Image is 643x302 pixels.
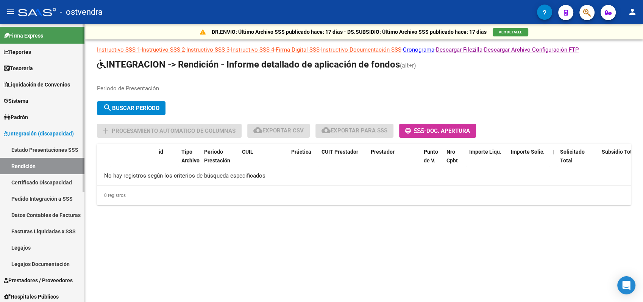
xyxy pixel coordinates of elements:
div: Open Intercom Messenger [617,276,635,294]
span: Práctica [291,149,311,155]
span: Firma Express [4,31,43,40]
datatable-header-cell: Prestador [368,144,421,177]
span: CUIT Prestador [321,149,358,155]
span: Importe Liqu. [469,149,501,155]
span: Importe Solic. [511,149,545,155]
datatable-header-cell: Importe Liqu. [466,144,508,177]
a: Descargar Archivo Configuración FTP [484,46,579,53]
a: Cronograma [403,46,434,53]
button: Buscar Período [97,101,165,115]
span: Buscar Período [103,105,159,112]
span: Padrón [4,113,28,121]
button: VER DETALLE [493,28,528,36]
mat-icon: person [628,7,637,16]
a: Instructivo SSS 1 [97,46,140,53]
a: Instructivo SSS 4 [231,46,274,53]
button: -Doc. Apertura [399,124,476,138]
datatable-header-cell: CUIT Prestador [318,144,368,177]
span: CUIL [242,149,253,155]
span: Prestadores / Proveedores [4,276,73,285]
span: Hospitales Públicos [4,293,59,301]
span: Liquidación de Convenios [4,80,70,89]
span: Tesorería [4,64,33,72]
mat-icon: menu [6,7,15,16]
a: Instructivo SSS 3 [186,46,229,53]
span: Doc. Apertura [426,127,470,134]
mat-icon: cloud_download [253,126,262,135]
span: id [159,149,163,155]
span: Nro Cpbt [446,149,458,164]
datatable-header-cell: Punto de V. [421,144,443,177]
span: | [552,149,554,155]
datatable-header-cell: | [549,144,557,177]
mat-icon: add [101,126,110,135]
button: Procesamiento automatico de columnas [97,124,242,138]
button: Exportar para SSS [315,124,393,138]
span: Periodo Prestación [204,149,230,164]
datatable-header-cell: CUIL [239,144,288,177]
span: Integración (discapacidad) [4,129,74,138]
a: Instructivo Documentación SSS [321,46,401,53]
span: Exportar para SSS [321,127,387,134]
mat-icon: cloud_download [321,126,331,135]
datatable-header-cell: Tipo Archivo [178,144,201,177]
div: 0 registros [97,186,631,205]
a: Firma Digital SSS [276,46,320,53]
div: No hay registros según los criterios de búsqueda especificados [97,167,631,186]
span: Solicitado Total [560,149,585,164]
datatable-header-cell: id [156,144,178,177]
a: Descargar Filezilla [436,46,482,53]
datatable-header-cell: Práctica [288,144,318,177]
span: Reportes [4,48,31,56]
button: Exportar CSV [247,124,310,138]
p: DR.ENVIO: Último Archivo SSS publicado hace: 17 días - DS.SUBSIDIO: Último Archivo SSS publicado ... [212,28,487,36]
span: INTEGRACION -> Rendición - Informe detallado de aplicación de fondos [97,59,400,70]
span: Punto de V. [424,149,438,164]
span: - [405,127,426,134]
span: Subsidio Total [602,149,637,155]
a: Instructivo SSS 2 [142,46,185,53]
datatable-header-cell: Subsidio Total [599,144,640,177]
span: Prestador [371,149,395,155]
datatable-header-cell: Periodo Prestación [201,144,239,177]
datatable-header-cell: Solicitado Total [557,144,599,177]
span: VER DETALLE [499,30,522,34]
span: Exportar CSV [253,127,304,134]
mat-icon: search [103,103,112,112]
span: - ostvendra [60,4,103,20]
span: Sistema [4,97,28,105]
p: - - - - - - - - [97,46,631,54]
span: Tipo Archivo [181,149,200,164]
span: (alt+r) [400,62,416,69]
span: Procesamiento automatico de columnas [112,127,236,134]
datatable-header-cell: Nro Cpbt [443,144,466,177]
datatable-header-cell: Importe Solic. [508,144,549,177]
